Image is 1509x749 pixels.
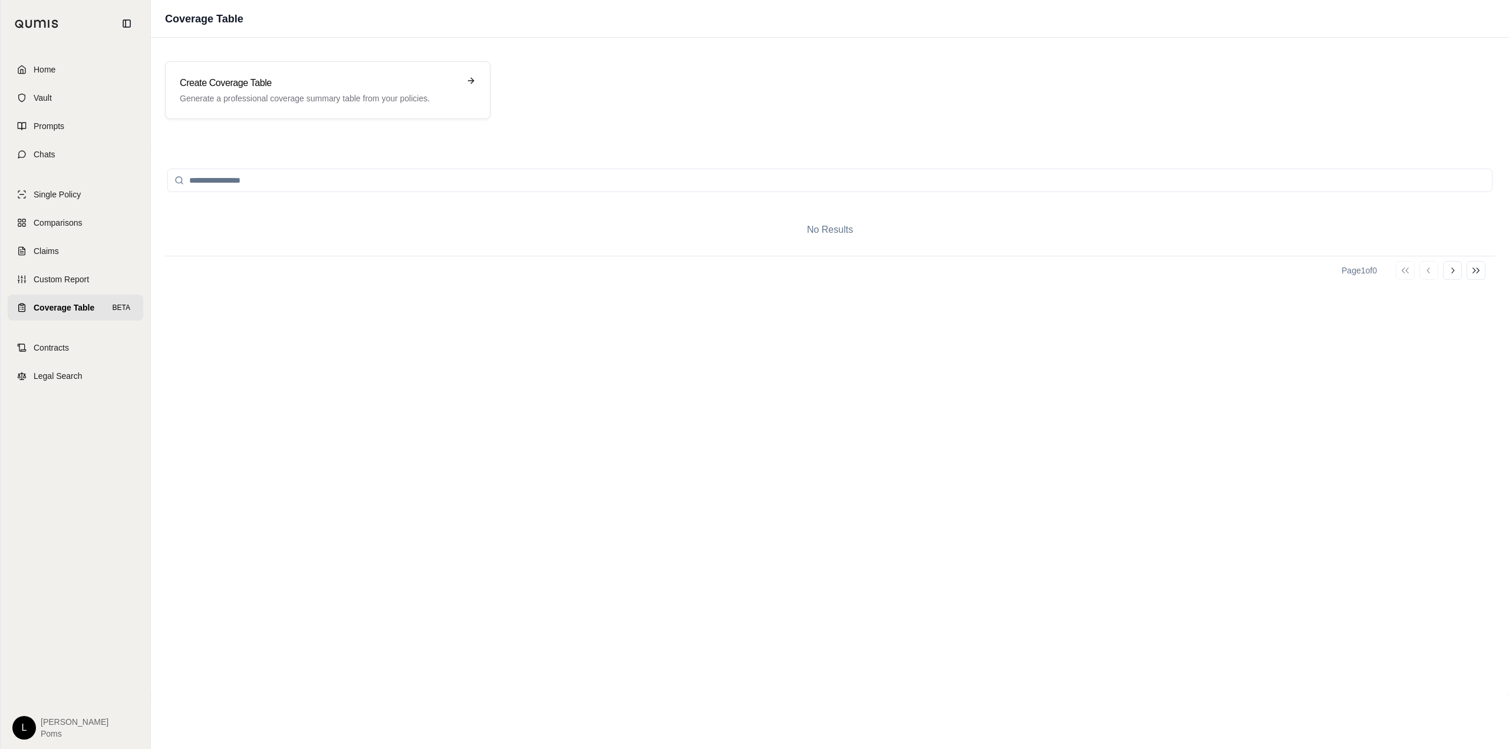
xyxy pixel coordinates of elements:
[34,217,82,229] span: Comparisons
[1342,265,1377,276] div: Page 1 of 0
[12,716,36,740] div: L
[8,113,143,139] a: Prompts
[8,363,143,389] a: Legal Search
[8,182,143,207] a: Single Policy
[8,141,143,167] a: Chats
[41,728,108,740] span: Poms
[109,302,134,314] span: BETA
[41,716,108,728] span: [PERSON_NAME]
[15,19,59,28] img: Qumis Logo
[8,57,143,83] a: Home
[165,204,1495,256] div: No Results
[34,370,83,382] span: Legal Search
[34,189,81,200] span: Single Policy
[34,302,94,314] span: Coverage Table
[34,92,52,104] span: Vault
[180,76,459,90] h3: Create Coverage Table
[34,120,64,132] span: Prompts
[165,11,243,27] h1: Coverage Table
[8,85,143,111] a: Vault
[180,93,459,104] p: Generate a professional coverage summary table from your policies.
[8,295,143,321] a: Coverage TableBETA
[34,342,69,354] span: Contracts
[34,149,55,160] span: Chats
[34,273,89,285] span: Custom Report
[117,14,136,33] button: Collapse sidebar
[34,64,55,75] span: Home
[8,335,143,361] a: Contracts
[34,245,59,257] span: Claims
[8,210,143,236] a: Comparisons
[8,266,143,292] a: Custom Report
[8,238,143,264] a: Claims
